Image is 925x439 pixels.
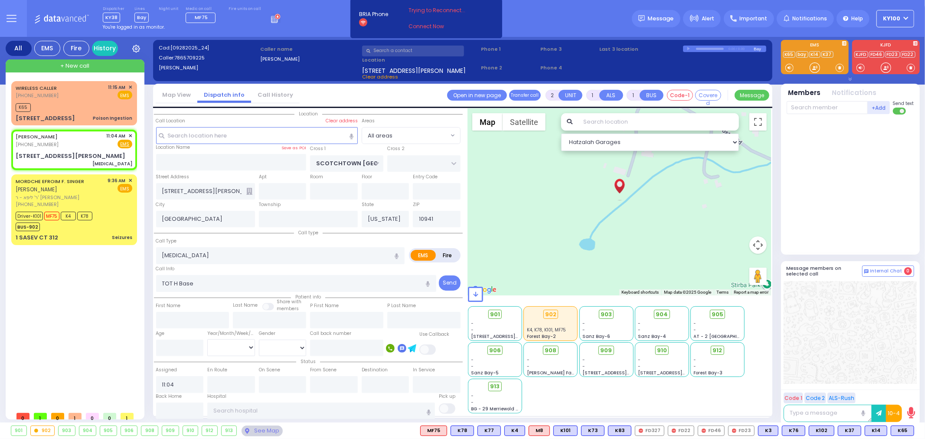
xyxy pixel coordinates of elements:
[472,113,503,131] button: Show street map
[504,426,525,436] div: K4
[63,41,89,56] div: Fire
[107,133,126,139] span: 11:04 AM
[16,223,40,231] span: BUS-902
[93,115,132,121] div: Poison Ingestion
[713,346,722,355] span: 912
[128,177,132,184] span: ✕
[490,310,500,319] span: 901
[471,333,553,340] span: [STREET_ADDRESS][PERSON_NAME]
[490,382,500,391] span: 913
[92,41,118,56] a: History
[451,426,474,436] div: BLS
[16,413,29,419] span: 0
[758,426,778,436] div: BLS
[698,426,725,436] div: FD46
[893,107,907,115] label: Turn off text
[34,413,47,419] span: 1
[121,426,137,436] div: 906
[233,302,258,309] label: Last Name
[310,330,351,337] label: Call back number
[69,413,82,419] span: 1
[92,161,132,167] div: [MEDICAL_DATA]
[420,426,447,436] div: MF75
[359,10,388,18] span: BRIA Phone
[222,426,237,436] div: 913
[156,118,186,124] label: Call Location
[59,426,75,436] div: 903
[578,113,739,131] input: Search location
[387,302,416,309] label: P Last Name
[640,90,664,101] button: BUS
[118,184,132,193] span: EMS
[638,320,641,327] span: -
[471,393,474,399] span: -
[581,426,605,436] div: K73
[481,46,537,53] span: Phone 1
[788,88,821,98] button: Members
[527,327,566,333] span: K4, K78, K101, MF75
[451,426,474,436] div: K78
[310,174,323,180] label: Room
[471,320,474,327] span: -
[600,46,683,53] label: Last 3 location
[608,426,631,436] div: K83
[229,7,261,12] label: Fire units on call
[864,269,869,274] img: comment-alt.png
[868,101,890,114] button: +Add
[108,177,126,184] span: 9:36 AM
[749,113,767,131] button: Toggle fullscreen view
[728,426,755,436] div: FD23
[260,46,359,53] label: Caller name
[156,201,165,208] label: City
[545,346,556,355] span: 908
[159,7,178,12] label: Night unit
[77,212,92,220] span: K78
[6,41,32,56] div: All
[582,370,664,376] span: [STREET_ADDRESS][PERSON_NAME]
[782,426,805,436] div: BLS
[470,284,499,295] img: Google
[16,114,75,123] div: [STREET_ADDRESS]
[11,426,26,436] div: 901
[281,145,306,151] label: Save as POI
[277,305,299,312] span: members
[16,201,59,208] span: [PHONE_NUMBER]
[296,358,320,365] span: Status
[638,363,641,370] span: -
[362,127,461,144] span: All areas
[61,212,76,220] span: K4
[409,23,477,30] a: Connect Now
[694,320,696,327] span: -
[638,333,666,340] span: Sanz Bay-4
[103,7,124,12] label: Dispatcher
[118,91,132,99] span: EMS
[16,194,105,201] span: ר' ליפא - ר' [PERSON_NAME]
[207,403,435,419] input: Search hospital
[195,14,208,21] span: MF75
[792,15,827,23] span: Notifications
[821,51,833,58] a: K37
[852,43,920,49] label: KJFD
[471,406,520,412] span: BG - 29 Merriewold S.
[246,188,252,195] span: Other building occupants
[783,51,795,58] a: K65
[156,238,177,245] label: Call Type
[529,426,550,436] div: ALS KJ
[207,393,226,400] label: Hospital
[291,294,325,300] span: Patient info
[31,426,55,436] div: 902
[435,250,460,261] label: Fire
[294,229,323,236] span: Call type
[103,24,165,30] span: You're logged in as monitor.
[702,429,706,433] img: red-radio-icon.svg
[809,426,834,436] div: K102
[156,127,358,144] input: Search location here
[891,426,914,436] div: BLS
[159,64,258,72] label: [PERSON_NAME]
[809,51,820,58] a: K14
[86,413,99,419] span: 0
[582,320,585,327] span: -
[310,302,339,309] label: P First Name
[635,426,664,436] div: FD327
[540,64,597,72] span: Phone 4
